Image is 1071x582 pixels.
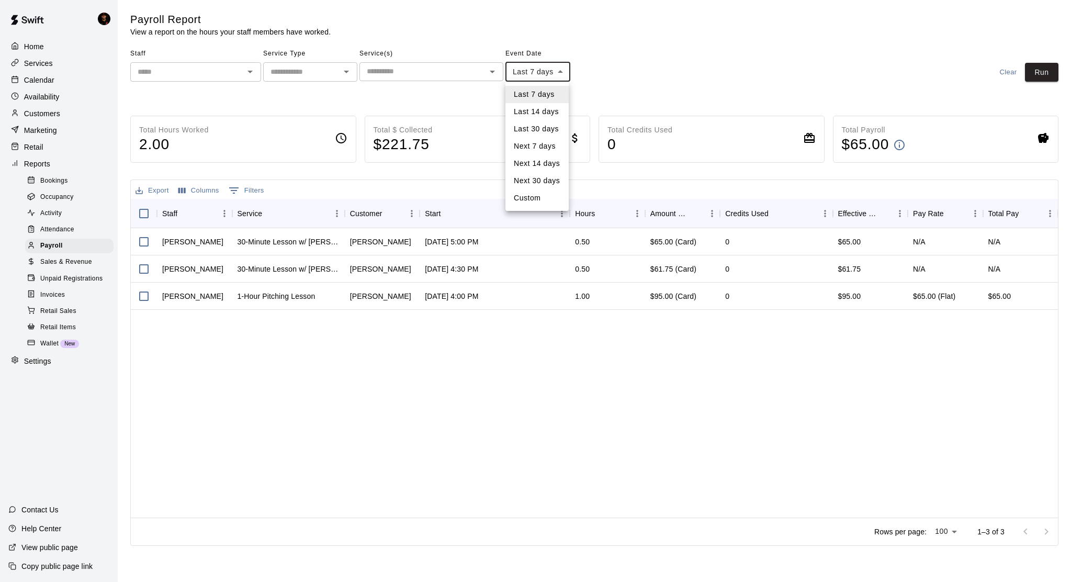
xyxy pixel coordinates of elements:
[505,120,569,138] li: Last 30 days
[505,103,569,120] li: Last 14 days
[505,138,569,155] li: Next 7 days
[505,189,569,207] li: Custom
[505,172,569,189] li: Next 30 days
[505,86,569,103] li: Last 7 days
[505,155,569,172] li: Next 14 days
